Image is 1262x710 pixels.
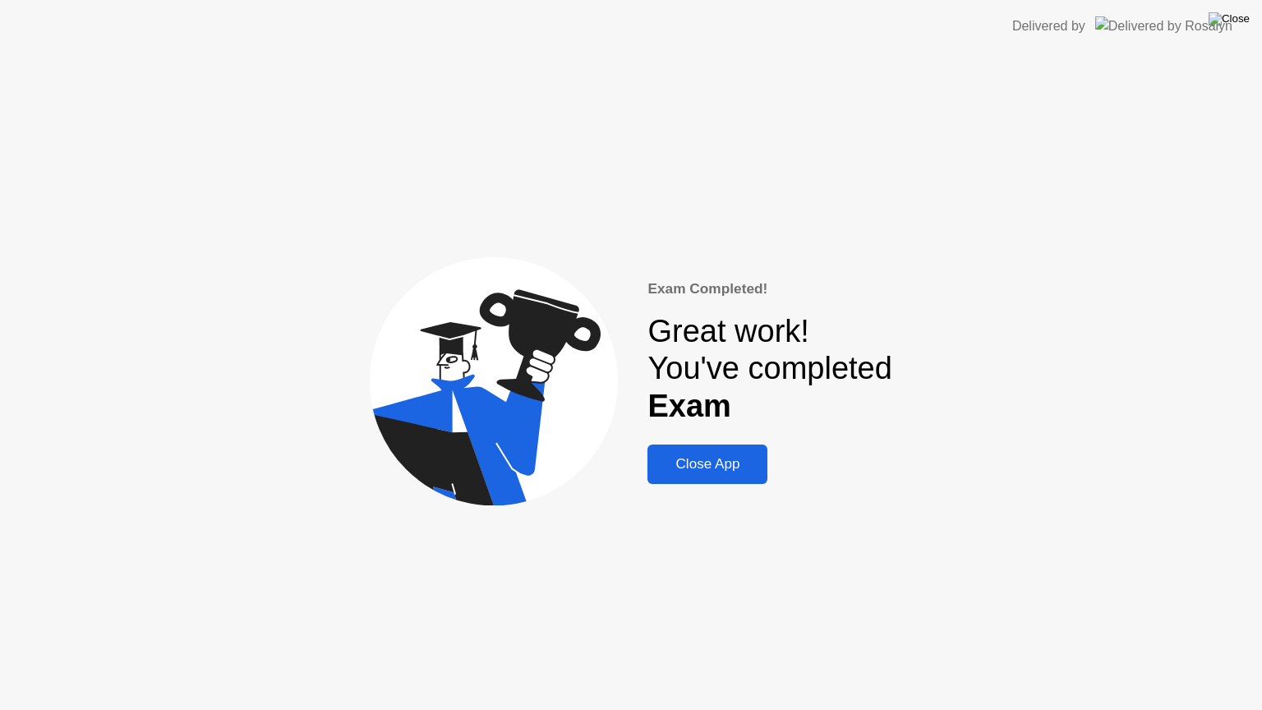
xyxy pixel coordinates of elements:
[652,456,762,473] div: Close App
[647,389,730,423] b: Exam
[1209,12,1250,25] img: Close
[647,313,891,426] div: Great work! You've completed
[647,445,767,484] button: Close App
[1095,16,1232,35] img: Delivered by Rosalyn
[647,279,891,300] div: Exam Completed!
[1012,16,1085,36] div: Delivered by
